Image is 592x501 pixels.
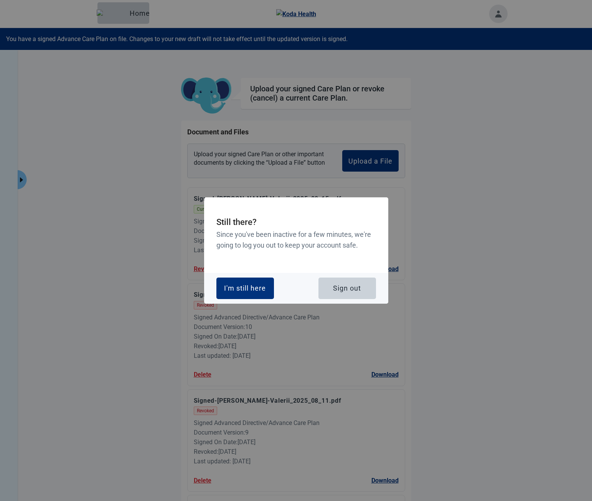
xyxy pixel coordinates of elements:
[318,278,376,299] button: Sign out
[216,229,376,251] h3: Since you've been inactive for a few minutes, we're going to log you out to keep your account safe.
[216,278,274,299] button: I'm still here
[224,284,266,292] div: I'm still here
[333,284,361,292] div: Sign out
[216,216,376,229] h2: Still there?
